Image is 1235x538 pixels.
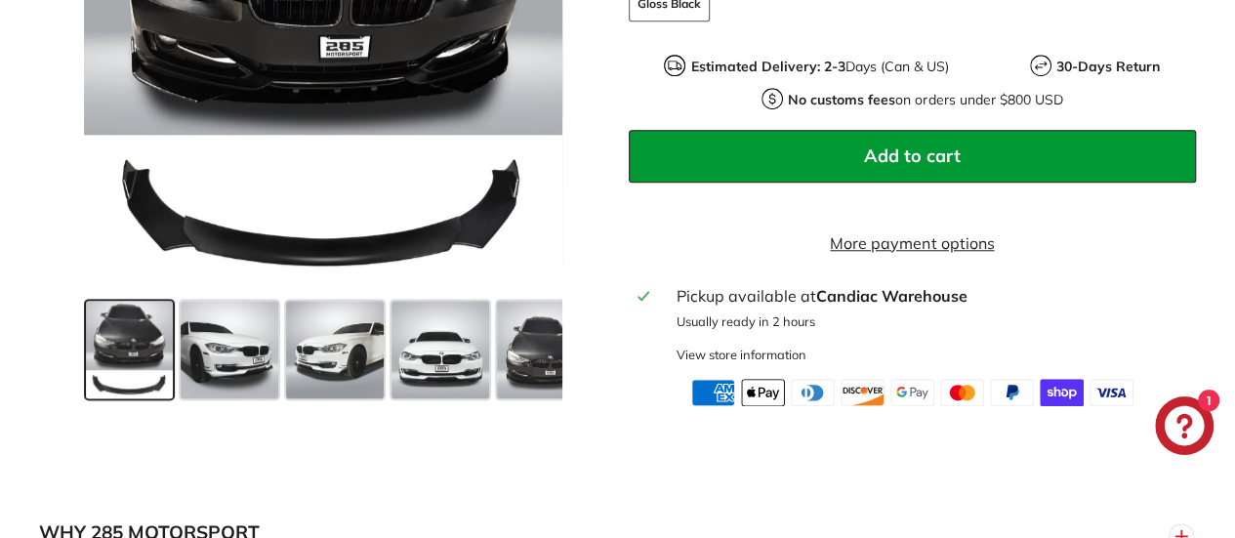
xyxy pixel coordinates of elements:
p: Usually ready in 2 hours [677,312,1187,331]
img: master [940,379,984,406]
inbox-online-store-chat: Shopify online store chat [1149,396,1219,460]
p: on orders under $800 USD [788,90,1062,110]
img: discover [841,379,885,406]
img: american_express [691,379,735,406]
div: Pickup available at [677,284,1187,308]
img: paypal [990,379,1034,406]
img: diners_club [791,379,835,406]
img: apple_pay [741,379,785,406]
img: visa [1090,379,1133,406]
button: Add to cart [629,130,1197,183]
img: shopify_pay [1040,379,1084,406]
strong: Estimated Delivery: 2-3 [690,58,844,75]
strong: No customs fees [788,91,895,108]
div: View store information [677,346,806,364]
strong: 30-Days Return [1056,58,1160,75]
p: Days (Can & US) [690,57,948,77]
img: google_pay [890,379,934,406]
a: More payment options [629,231,1197,255]
strong: Candiac Warehouse [816,286,967,306]
span: Add to cart [864,145,961,167]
